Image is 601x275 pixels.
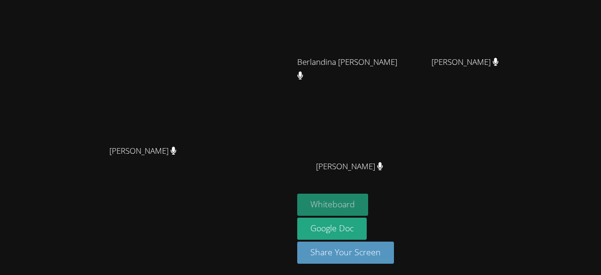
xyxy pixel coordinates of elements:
[297,242,394,264] button: Share Your Screen
[316,160,383,173] span: [PERSON_NAME]
[297,55,401,83] span: Berlandina [PERSON_NAME]
[109,144,177,158] span: [PERSON_NAME]
[297,218,367,240] a: Google Doc
[431,55,499,69] span: [PERSON_NAME]
[297,194,368,216] button: Whiteboard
